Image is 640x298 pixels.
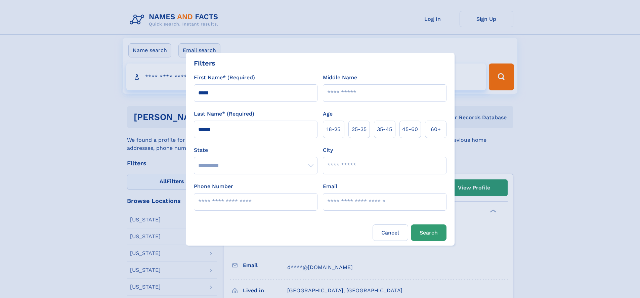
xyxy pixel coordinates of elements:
[352,125,367,133] span: 25‑35
[323,146,333,154] label: City
[431,125,441,133] span: 60+
[373,224,408,241] label: Cancel
[323,74,357,82] label: Middle Name
[194,110,254,118] label: Last Name* (Required)
[323,182,337,190] label: Email
[194,74,255,82] label: First Name* (Required)
[194,58,215,68] div: Filters
[402,125,418,133] span: 45‑60
[327,125,340,133] span: 18‑25
[194,182,233,190] label: Phone Number
[411,224,446,241] button: Search
[194,146,317,154] label: State
[377,125,392,133] span: 35‑45
[323,110,333,118] label: Age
